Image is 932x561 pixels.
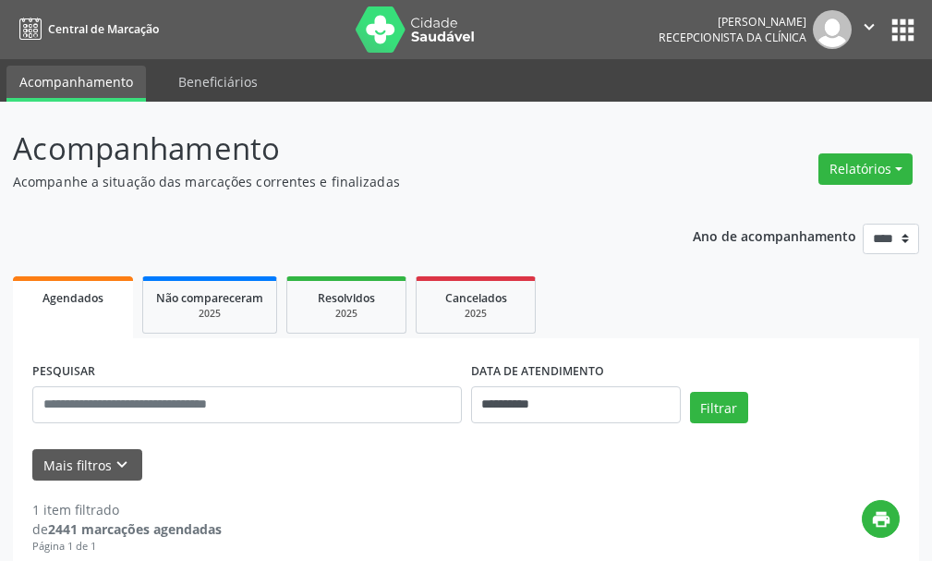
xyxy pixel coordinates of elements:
[300,307,393,321] div: 2025
[13,172,648,191] p: Acompanhe a situação das marcações correntes e finalizadas
[13,126,648,172] p: Acompanhamento
[659,14,806,30] div: [PERSON_NAME]
[48,21,159,37] span: Central de Marcação
[112,455,132,475] i: keyboard_arrow_down
[32,519,222,539] div: de
[445,290,507,306] span: Cancelados
[156,290,263,306] span: Não compareceram
[13,14,159,44] a: Central de Marcação
[690,392,748,423] button: Filtrar
[859,17,879,37] i: 
[862,500,900,538] button: print
[48,520,222,538] strong: 2441 marcações agendadas
[887,14,919,46] button: apps
[32,539,222,555] div: Página 1 de 1
[6,66,146,102] a: Acompanhamento
[156,307,263,321] div: 2025
[42,290,103,306] span: Agendados
[659,30,806,45] span: Recepcionista da clínica
[852,10,887,49] button: 
[430,307,522,321] div: 2025
[818,153,913,185] button: Relatórios
[318,290,375,306] span: Resolvidos
[32,500,222,519] div: 1 item filtrado
[165,66,271,98] a: Beneficiários
[32,358,95,386] label: PESQUISAR
[871,509,891,530] i: print
[32,449,142,482] button: Mais filtroskeyboard_arrow_down
[693,224,856,247] p: Ano de acompanhamento
[471,358,604,386] label: DATA DE ATENDIMENTO
[813,10,852,49] img: img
